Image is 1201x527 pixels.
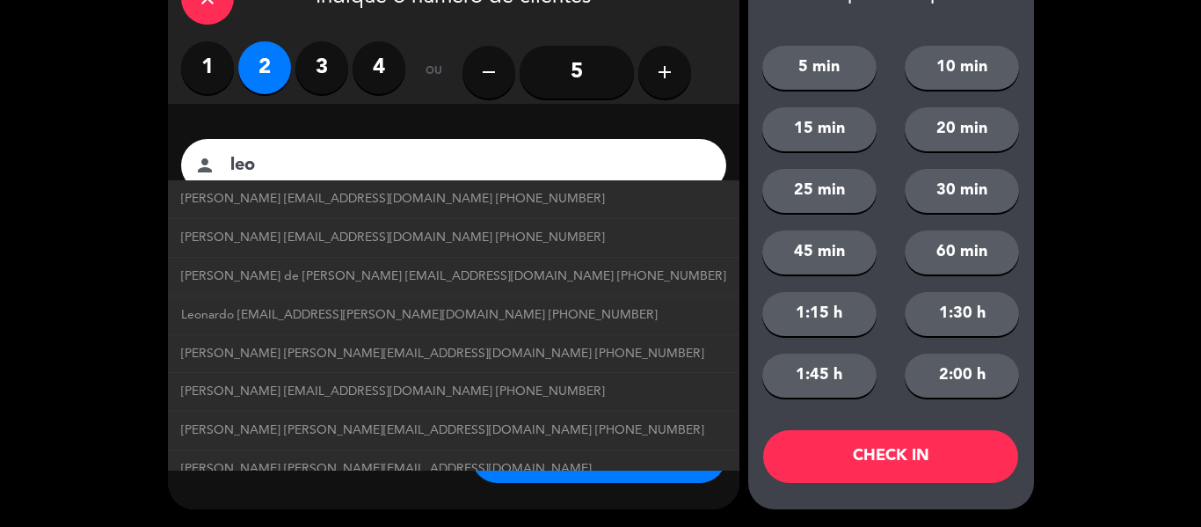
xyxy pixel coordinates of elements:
span: [PERSON_NAME] [EMAIL_ADDRESS][DOMAIN_NAME] [PHONE_NUMBER] [181,382,605,402]
button: 1:15 h [762,292,877,336]
button: 20 min [905,107,1019,151]
label: 4 [353,41,405,94]
button: add [638,46,691,99]
button: 25 min [762,169,877,213]
i: remove [478,62,499,83]
button: 5 min [762,46,877,90]
label: 1 [181,41,234,94]
span: [PERSON_NAME] [PERSON_NAME][EMAIL_ADDRESS][DOMAIN_NAME] [PHONE_NUMBER] [181,421,704,441]
button: 1:30 h [905,292,1019,336]
span: Leonardo [EMAIL_ADDRESS][PERSON_NAME][DOMAIN_NAME] [PHONE_NUMBER] [181,305,658,326]
button: 45 min [762,231,877,274]
button: 15 min [762,107,877,151]
button: 30 min [905,169,1019,213]
input: nome do cliente [229,150,703,181]
span: [PERSON_NAME] [EMAIL_ADDRESS][DOMAIN_NAME] [PHONE_NUMBER] [181,189,605,209]
button: 2:00 h [905,354,1019,398]
span: [PERSON_NAME] de [PERSON_NAME] [EMAIL_ADDRESS][DOMAIN_NAME] [PHONE_NUMBER] [181,267,726,287]
i: person [194,155,215,176]
span: [PERSON_NAME] [PERSON_NAME][EMAIL_ADDRESS][DOMAIN_NAME] [181,459,592,479]
span: [PERSON_NAME] [PERSON_NAME][EMAIL_ADDRESS][DOMAIN_NAME] [PHONE_NUMBER] [181,344,704,364]
button: CHECK IN [763,430,1018,483]
button: 1:45 h [762,354,877,398]
label: 3 [295,41,348,94]
label: 2 [238,41,291,94]
button: 60 min [905,231,1019,274]
button: 10 min [905,46,1019,90]
span: [PERSON_NAME] [EMAIL_ADDRESS][DOMAIN_NAME] [PHONE_NUMBER] [181,228,605,248]
div: ou [405,41,462,103]
button: remove [462,46,515,99]
i: add [654,62,675,83]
